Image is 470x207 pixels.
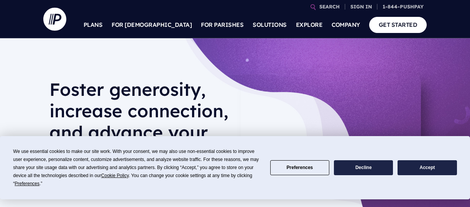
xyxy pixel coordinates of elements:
div: We use essential cookies to make our site work. With your consent, we may also use non-essential ... [13,148,261,188]
a: FOR [DEMOGRAPHIC_DATA] [112,11,192,38]
a: GET STARTED [369,17,427,33]
a: COMPANY [332,11,360,38]
a: EXPLORE [296,11,323,38]
span: Cookie Policy [101,173,129,178]
button: Decline [334,160,393,175]
a: PLANS [84,11,103,38]
button: Preferences [270,160,329,175]
h1: Foster generosity, increase connection, and advance your mission [49,79,229,171]
a: SOLUTIONS [253,11,287,38]
button: Accept [398,160,457,175]
span: Preferences [15,181,39,186]
a: FOR PARISHES [201,11,243,38]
